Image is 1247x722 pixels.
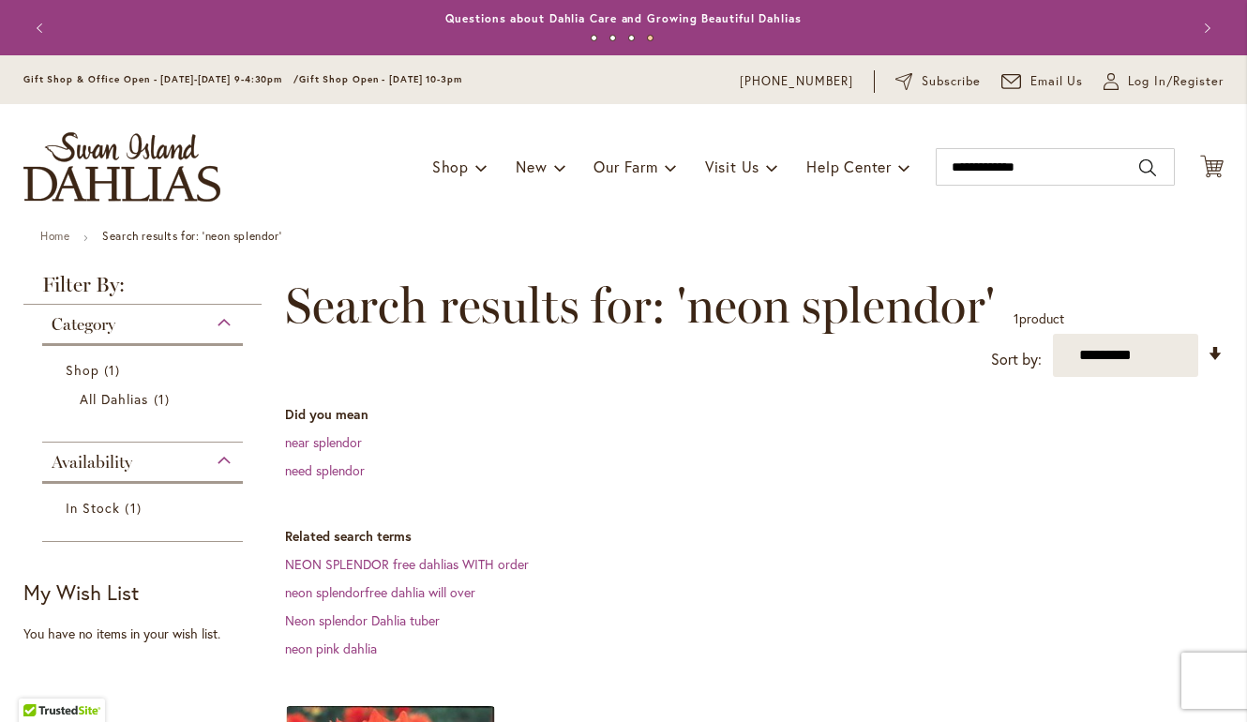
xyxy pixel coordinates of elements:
[1128,72,1224,91] span: Log In/Register
[104,360,125,380] span: 1
[445,11,801,25] a: Questions about Dahlia Care and Growing Beautiful Dahlias
[1014,304,1064,334] p: product
[285,278,995,334] span: Search results for: 'neon splendor'
[23,73,299,85] span: Gift Shop & Office Open - [DATE]-[DATE] 9-4:30pm /
[23,9,61,47] button: Previous
[285,639,377,657] a: neon pink dahlia
[1030,72,1084,91] span: Email Us
[299,73,462,85] span: Gift Shop Open - [DATE] 10-3pm
[102,229,281,243] strong: Search results for: 'neon splendor'
[705,157,759,176] span: Visit Us
[609,35,616,41] button: 2 of 4
[285,611,440,629] a: Neon splendor Dahlia tuber
[80,389,210,409] a: All Dahlias
[285,461,365,479] a: need splendor
[922,72,981,91] span: Subscribe
[154,389,174,409] span: 1
[1001,72,1084,91] a: Email Us
[806,157,892,176] span: Help Center
[1186,9,1224,47] button: Next
[52,452,132,473] span: Availability
[740,72,853,91] a: [PHONE_NUMBER]
[516,157,547,176] span: New
[285,555,529,573] a: NEON SPLENDOR free dahlias WITH order
[66,360,224,380] a: Shop
[23,624,274,643] div: You have no items in your wish list.
[991,342,1042,377] label: Sort by:
[285,405,1224,424] dt: Did you mean
[66,499,120,517] span: In Stock
[66,498,224,518] a: In Stock 1
[1104,72,1224,91] a: Log In/Register
[40,229,69,243] a: Home
[285,433,362,451] a: near splendor
[591,35,597,41] button: 1 of 4
[432,157,469,176] span: Shop
[285,527,1224,546] dt: Related search terms
[628,35,635,41] button: 3 of 4
[23,275,262,305] strong: Filter By:
[285,583,475,601] a: neon splendorfree dahlia will over
[66,361,99,379] span: Shop
[80,390,149,408] span: All Dahlias
[647,35,654,41] button: 4 of 4
[52,314,115,335] span: Category
[1014,309,1019,327] span: 1
[14,655,67,708] iframe: Launch Accessibility Center
[23,132,220,202] a: store logo
[125,498,145,518] span: 1
[593,157,657,176] span: Our Farm
[23,579,139,606] strong: My Wish List
[895,72,981,91] a: Subscribe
